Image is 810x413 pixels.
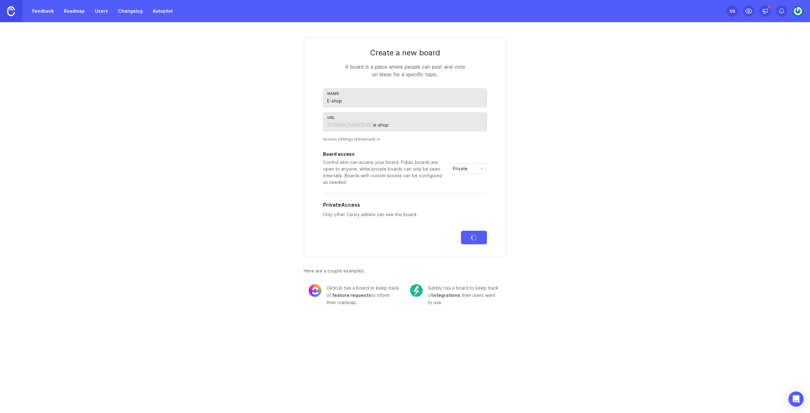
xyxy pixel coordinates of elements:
div: A board is a place where people can post and vote on ideas for a specific topic. [342,63,468,78]
div: [DOMAIN_NAME][URL] [327,122,373,128]
span: feature requests [332,292,371,298]
input: feature-requests [373,122,483,128]
input: Feature Requests [327,97,483,104]
a: Autopilot [149,5,177,17]
div: 1 /5 [729,7,735,16]
span: integrations [432,292,460,298]
img: c104e91677ce72f6b937eb7b5afb1e94.png [410,284,423,297]
div: ClickUp has a board to keep track of to inform their roadmap. [327,284,400,306]
a: Roadmap [60,5,89,17]
div: url [327,115,483,120]
button: 1/5 [726,5,738,17]
a: Feedback [28,5,58,17]
div: Access settings (advanced) [323,136,487,142]
p: Only other Canny admins can see this board. [323,211,487,218]
div: toggle menu [449,163,487,174]
div: Subbly has a board to keep track of their users want to use. [428,284,501,306]
img: Canny Home [7,6,15,16]
div: Open Intercom Messenger [788,391,804,407]
div: Here are a couple examples: [304,267,506,274]
img: Jakob Bäcklund [792,5,804,17]
svg: toggle icon [477,166,487,171]
div: Create a new board [323,48,487,58]
a: Users [91,5,112,17]
div: Name [327,91,483,96]
span: Private [453,165,468,172]
div: Control who can access your board. Public boards are open to anyone, while private boards can onl... [323,159,446,185]
h5: Private Access [323,201,360,209]
div: Board access [323,152,446,156]
img: 8cacae02fdad0b0645cb845173069bf5.png [309,284,321,297]
a: Changelog [114,5,146,17]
